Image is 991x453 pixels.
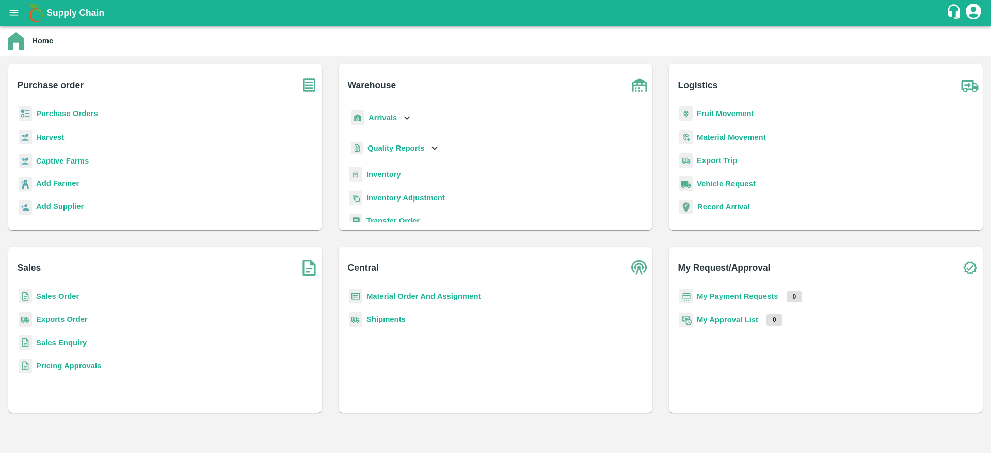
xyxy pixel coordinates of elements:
[349,312,362,327] img: shipments
[366,292,481,300] a: Material Order And Assignment
[351,110,364,125] img: whArrival
[366,193,445,202] a: Inventory Adjustment
[766,314,782,326] p: 0
[964,2,983,24] div: account of current user
[349,214,362,229] img: whTransfer
[697,292,778,300] a: My Payment Requests
[367,144,425,152] b: Quality Reports
[36,338,87,347] a: Sales Enquiry
[957,255,983,281] img: check
[697,109,754,118] a: Fruit Movement
[19,153,32,169] img: harvest
[36,202,84,211] b: Add Supplier
[946,4,964,22] div: customer-support
[627,255,652,281] img: central
[697,203,750,211] a: Record Arrival
[366,170,401,179] a: Inventory
[348,78,396,92] b: Warehouse
[296,72,322,98] img: purchase
[19,200,32,215] img: supplier
[957,72,983,98] img: truck
[36,362,101,370] a: Pricing Approvals
[32,37,53,45] b: Home
[697,316,758,324] a: My Approval List
[46,8,104,18] b: Supply Chain
[36,292,79,300] a: Sales Order
[349,190,362,205] img: inventory
[19,359,32,374] img: sales
[19,130,32,145] img: harvest
[679,176,693,191] img: vehicle
[369,114,397,122] b: Arrivals
[697,156,737,165] a: Export Trip
[697,180,756,188] a: Vehicle Request
[679,289,693,304] img: payment
[36,179,79,187] b: Add Farmer
[18,78,84,92] b: Purchase order
[679,200,693,214] img: recordArrival
[36,109,98,118] a: Purchase Orders
[366,217,420,225] a: Transfer Order
[787,291,803,302] p: 0
[19,106,32,121] img: reciept
[296,255,322,281] img: soSales
[627,72,652,98] img: warehouse
[2,1,26,25] button: open drawer
[348,261,379,275] b: Central
[19,335,32,350] img: sales
[366,315,406,323] a: Shipments
[349,289,362,304] img: centralMaterial
[349,167,362,182] img: whInventory
[19,289,32,304] img: sales
[351,142,363,155] img: qualityReport
[679,312,693,328] img: approval
[36,157,89,165] a: Captive Farms
[36,177,79,191] a: Add Farmer
[697,133,766,141] a: Material Movement
[679,130,693,145] img: material
[19,177,32,192] img: farmer
[678,78,718,92] b: Logistics
[8,32,24,50] img: home
[679,153,693,168] img: delivery
[18,261,41,275] b: Sales
[36,133,64,141] a: Harvest
[679,106,693,121] img: fruit
[349,138,440,159] div: Quality Reports
[46,6,946,20] a: Supply Chain
[19,312,32,327] img: shipments
[349,106,413,130] div: Arrivals
[678,261,771,275] b: My Request/Approval
[36,201,84,215] a: Add Supplier
[26,3,46,23] img: logo
[36,315,88,323] a: Exports Order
